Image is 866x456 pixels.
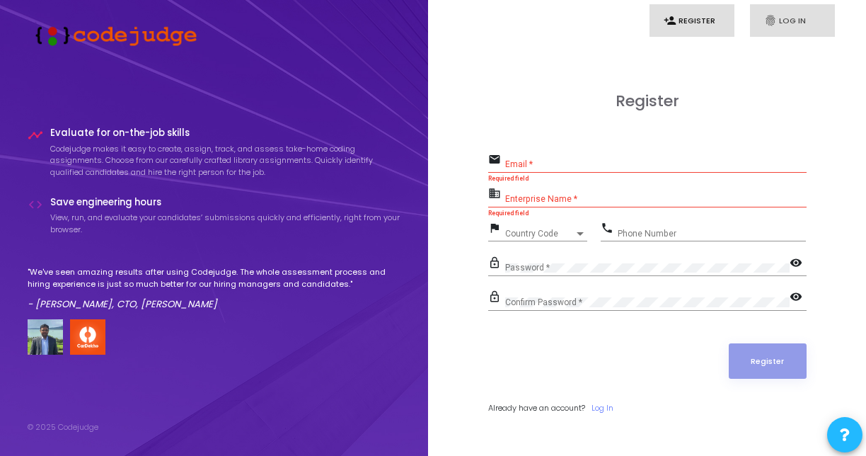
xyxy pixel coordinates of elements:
input: Enterprise Name [505,194,807,204]
span: Already have an account? [488,402,585,414]
p: View, run, and evaluate your candidates’ submissions quickly and efficiently, right from your bro... [50,212,401,235]
input: Phone Number [618,229,806,239]
i: code [28,197,43,212]
mat-icon: visibility [790,290,807,307]
a: person_addRegister [649,4,734,38]
em: - [PERSON_NAME], CTO, [PERSON_NAME] [28,297,217,311]
h4: Save engineering hours [50,197,401,208]
input: Email [505,159,807,169]
img: user image [28,319,63,355]
a: Log In [591,402,613,414]
a: fingerprintLog In [750,4,835,38]
img: company-logo [70,319,105,355]
p: "We've seen amazing results after using Codejudge. The whole assessment process and hiring experi... [28,266,401,290]
strong: Required field [488,210,529,217]
i: timeline [28,127,43,143]
mat-icon: email [488,152,505,169]
span: Country Code [505,229,575,238]
mat-icon: flag [488,221,505,238]
mat-icon: lock_outline [488,256,505,273]
mat-icon: visibility [790,256,807,273]
h4: Evaluate for on-the-job skills [50,127,401,139]
mat-icon: phone [601,221,618,238]
p: Codejudge makes it easy to create, assign, track, and assess take-home coding assignments. Choose... [50,143,401,178]
h3: Register [488,92,807,110]
mat-icon: business [488,186,505,203]
strong: Required field [488,175,529,182]
div: © 2025 Codejudge [28,421,98,433]
button: Register [729,343,807,379]
i: fingerprint [764,14,777,27]
i: person_add [664,14,676,27]
mat-icon: lock_outline [488,290,505,307]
